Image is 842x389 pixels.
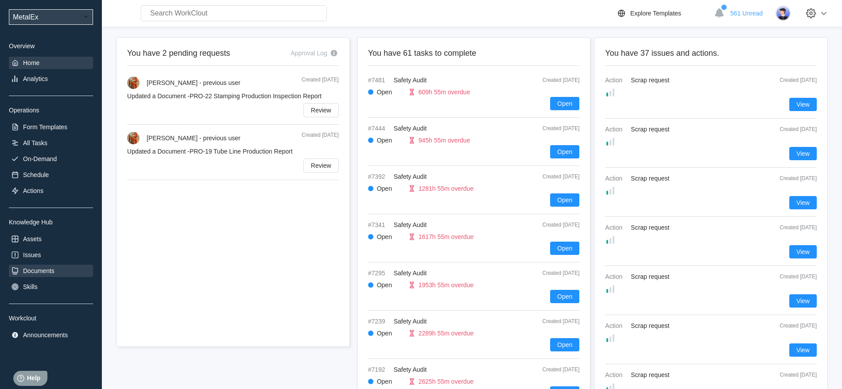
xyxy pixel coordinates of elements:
[377,281,404,289] div: Open
[9,73,93,85] a: Analytics
[631,273,669,280] span: Scrap request
[772,273,817,280] div: Created [DATE]
[377,330,404,337] div: Open
[302,132,339,144] div: Created [DATE]
[522,222,579,228] div: Created [DATE]
[394,173,427,180] span: Safety Audit
[23,59,39,66] div: Home
[772,224,817,231] div: Created [DATE]
[23,251,41,258] div: Issues
[127,132,140,144] img: Screenshot_20230217_082256.jpg
[789,147,817,160] button: View
[9,57,93,69] a: Home
[605,322,627,329] span: Action
[796,298,810,304] span: View
[23,331,68,339] div: Announcements
[303,103,339,117] button: Review
[9,42,93,50] div: Overview
[789,343,817,357] button: View
[605,175,627,182] span: Action
[311,162,331,169] span: Review
[302,77,339,89] div: Created [DATE]
[550,193,579,207] button: Open
[789,294,817,308] button: View
[394,125,427,132] span: Safety Audit
[127,48,230,58] h2: You have 2 pending requests
[9,107,93,114] div: Operations
[147,135,241,142] div: [PERSON_NAME] - previous user
[23,235,42,243] div: Assets
[631,126,669,133] span: Scrap request
[394,318,427,325] span: Safety Audit
[127,77,140,89] img: Screenshot_20230217_082256.jpg
[368,366,390,373] span: #7192
[522,77,579,83] div: Created [DATE]
[631,224,669,231] span: Scrap request
[368,270,390,277] span: #7295
[550,145,579,158] button: Open
[557,197,572,203] span: Open
[605,126,627,133] span: Action
[303,158,339,173] button: Review
[796,200,810,206] span: View
[377,89,404,96] div: Open
[9,185,93,197] a: Actions
[631,371,669,378] span: Scrap request
[368,125,390,132] span: #7444
[127,92,339,100] div: Updated a Document -
[419,281,474,289] div: 1953h 55m overdue
[9,249,93,261] a: Issues
[190,148,293,155] span: PRO-19 Tube Line Production Report
[394,221,427,228] span: Safety Audit
[9,121,93,133] a: Form Templates
[631,322,669,329] span: Scrap request
[9,233,93,245] a: Assets
[311,107,331,113] span: Review
[394,366,427,373] span: Safety Audit
[23,171,49,178] div: Schedule
[419,330,474,337] div: 2289h 55m overdue
[550,97,579,110] button: Open
[377,185,404,192] div: Open
[557,293,572,300] span: Open
[23,267,54,274] div: Documents
[419,137,470,144] div: 945h 55m overdue
[377,378,404,385] div: Open
[616,8,710,19] a: Explore Templates
[789,98,817,111] button: View
[23,155,57,162] div: On-Demand
[394,77,427,84] span: Safety Audit
[190,92,322,100] span: PRO-22 Stamping Production Inspection Report
[772,175,817,181] div: Created [DATE]
[368,221,390,228] span: #7341
[522,270,579,276] div: Created [DATE]
[522,125,579,131] div: Created [DATE]
[631,77,669,84] span: Scrap request
[550,290,579,303] button: Open
[522,318,579,324] div: Created [DATE]
[557,100,572,107] span: Open
[605,77,627,84] span: Action
[550,242,579,255] button: Open
[605,224,627,231] span: Action
[557,342,572,348] span: Open
[605,273,627,280] span: Action
[9,169,93,181] a: Schedule
[557,245,572,251] span: Open
[796,347,810,353] span: View
[9,281,93,293] a: Skills
[796,150,810,157] span: View
[522,366,579,373] div: Created [DATE]
[557,149,572,155] span: Open
[377,233,404,240] div: Open
[368,173,390,180] span: #7392
[605,48,817,58] h2: You have 37 issues and actions.
[419,233,474,240] div: 1617h 55m overdue
[789,245,817,258] button: View
[419,89,470,96] div: 609h 55m overdue
[772,323,817,329] div: Created [DATE]
[772,77,817,83] div: Created [DATE]
[291,50,327,57] div: Approval Log
[368,77,390,84] span: #7481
